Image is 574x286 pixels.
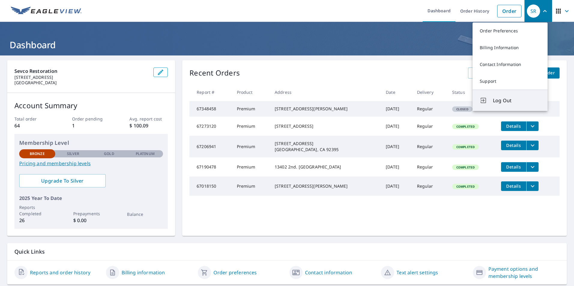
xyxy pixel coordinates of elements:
[275,106,376,112] div: [STREET_ADDRESS][PERSON_NAME]
[189,157,232,177] td: 67190478
[501,121,526,131] button: detailsBtn-67273120
[30,269,90,276] a: Reports and order history
[453,184,478,189] span: Completed
[11,7,82,16] img: EV Logo
[501,162,526,172] button: detailsBtn-67190478
[381,83,412,101] th: Date
[189,136,232,157] td: 67206941
[488,265,560,280] a: Payment options and membership levels
[505,183,523,189] span: Details
[526,162,539,172] button: filesDropdownBtn-67190478
[526,181,539,191] button: filesDropdownBtn-67018150
[412,157,447,177] td: Regular
[189,83,232,101] th: Report #
[381,101,412,117] td: [DATE]
[412,117,447,136] td: Regular
[136,151,155,156] p: Platinum
[127,211,163,217] p: Balance
[275,141,376,153] div: [STREET_ADDRESS] [GEOGRAPHIC_DATA], CA 92395
[232,83,270,101] th: Product
[14,67,149,75] p: Sevco Restoration
[505,142,523,148] span: Details
[505,164,523,170] span: Details
[189,67,240,79] p: Recent Orders
[526,121,539,131] button: filesDropdownBtn-67273120
[526,141,539,150] button: filesDropdownBtn-67206941
[14,80,149,85] p: [GEOGRAPHIC_DATA]
[232,177,270,196] td: Premium
[19,217,55,224] p: 26
[381,177,412,196] td: [DATE]
[213,269,257,276] a: Order preferences
[275,183,376,189] div: [STREET_ADDRESS][PERSON_NAME]
[232,117,270,136] td: Premium
[447,83,496,101] th: Status
[453,107,472,111] span: Closed
[473,22,548,39] a: Order Preferences
[232,101,270,117] td: Premium
[19,204,55,217] p: Reports Completed
[473,39,548,56] a: Billing Information
[72,122,110,129] p: 1
[381,117,412,136] td: [DATE]
[67,151,80,156] p: Silver
[14,248,560,255] p: Quick Links
[19,160,163,167] a: Pricing and membership levels
[275,123,376,129] div: [STREET_ADDRESS]
[412,101,447,117] td: Regular
[129,116,168,122] p: Avg. report cost
[473,56,548,73] a: Contact Information
[473,73,548,90] a: Support
[275,164,376,170] div: 13402 2nd. [GEOGRAPHIC_DATA]
[19,195,163,202] p: 2025 Year To Date
[129,122,168,129] p: $ 100.09
[14,75,149,80] p: [STREET_ADDRESS]
[122,269,165,276] a: Billing information
[501,181,526,191] button: detailsBtn-67018150
[381,136,412,157] td: [DATE]
[412,177,447,196] td: Regular
[73,210,109,217] p: Prepayments
[453,145,478,149] span: Completed
[232,136,270,157] td: Premium
[505,123,523,129] span: Details
[497,5,521,17] a: Order
[493,97,540,104] span: Log Out
[189,117,232,136] td: 67273120
[412,83,447,101] th: Delivery
[24,177,101,184] span: Upgrade To Silver
[30,151,45,156] p: Bronze
[7,39,567,51] h1: Dashboard
[189,177,232,196] td: 67018150
[14,122,53,129] p: 64
[397,269,438,276] a: Text alert settings
[270,83,381,101] th: Address
[453,124,478,129] span: Completed
[104,151,114,156] p: Gold
[453,165,478,169] span: Completed
[14,116,53,122] p: Total order
[381,157,412,177] td: [DATE]
[305,269,352,276] a: Contact information
[19,174,106,187] a: Upgrade To Silver
[14,100,168,111] p: Account Summary
[189,101,232,117] td: 67348458
[527,4,540,18] div: SR
[72,116,110,122] p: Order pending
[468,67,511,79] a: View All Orders
[73,217,109,224] p: $ 0.00
[412,136,447,157] td: Regular
[232,157,270,177] td: Premium
[473,90,548,111] button: Log Out
[501,141,526,150] button: detailsBtn-67206941
[19,139,163,147] p: Membership Level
